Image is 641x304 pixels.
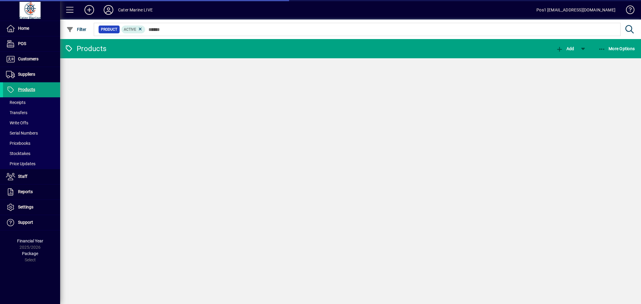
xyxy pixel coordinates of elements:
a: Home [3,21,60,36]
span: Product [101,26,117,32]
button: Add [554,43,575,54]
a: Knowledge Base [621,1,633,21]
a: Price Updates [3,159,60,169]
span: Staff [18,174,27,179]
span: Receipts [6,100,26,105]
a: Transfers [3,108,60,118]
span: Reports [18,189,33,194]
span: POS [18,41,26,46]
span: Support [18,220,33,225]
span: Financial Year [17,239,43,243]
span: Products [18,87,35,92]
button: Add [80,5,99,15]
a: Reports [3,184,60,199]
button: More Options [597,43,636,54]
span: Transfers [6,110,27,115]
span: Package [22,251,38,256]
span: More Options [598,46,635,51]
span: Suppliers [18,72,35,77]
span: Active [124,27,136,32]
span: Customers [18,56,38,61]
span: Filter [66,27,87,32]
mat-chip: Activation Status: Active [121,26,145,33]
span: Serial Numbers [6,131,38,135]
span: Price Updates [6,161,35,166]
a: Write Offs [3,118,60,128]
a: Serial Numbers [3,128,60,138]
div: Pos1 [EMAIL_ADDRESS][DOMAIN_NAME] [536,5,615,15]
div: Cater Marine LIVE [118,5,153,15]
span: Stocktakes [6,151,30,156]
a: Suppliers [3,67,60,82]
a: Receipts [3,97,60,108]
a: Pricebooks [3,138,60,148]
a: Stocktakes [3,148,60,159]
div: Products [65,44,106,53]
a: Staff [3,169,60,184]
button: Filter [65,24,88,35]
span: Settings [18,205,33,209]
span: Pricebooks [6,141,30,146]
a: Customers [3,52,60,67]
span: Add [556,46,574,51]
button: Profile [99,5,118,15]
span: Write Offs [6,120,28,125]
a: Settings [3,200,60,215]
span: Home [18,26,29,31]
a: POS [3,36,60,51]
a: Support [3,215,60,230]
